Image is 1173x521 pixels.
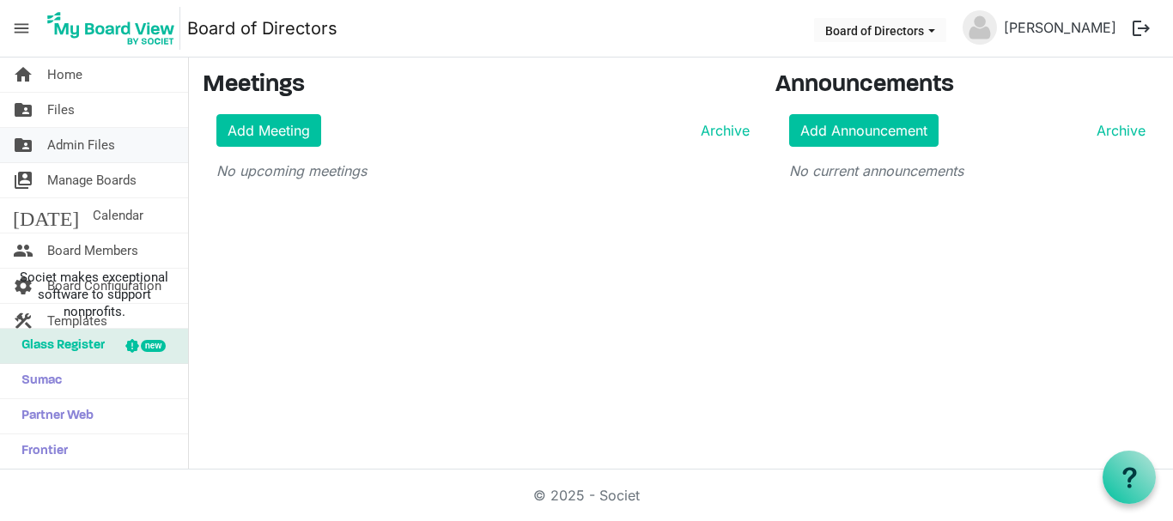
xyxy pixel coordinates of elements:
span: Board Members [47,233,138,268]
span: home [13,58,33,92]
span: Sumac [13,364,62,398]
div: new [141,340,166,352]
span: Frontier [13,434,68,469]
span: [DATE] [13,198,79,233]
h3: Announcements [775,71,1159,100]
h3: Meetings [203,71,750,100]
span: Home [47,58,82,92]
a: Add Announcement [789,114,939,147]
a: © 2025 - Societ [533,487,640,504]
span: Societ makes exceptional software to support nonprofits. [8,269,180,320]
a: [PERSON_NAME] [997,10,1123,45]
button: logout [1123,10,1159,46]
span: people [13,233,33,268]
span: switch_account [13,163,33,197]
a: Archive [694,120,750,141]
span: Calendar [93,198,143,233]
span: Partner Web [13,399,94,433]
span: menu [5,12,38,45]
span: Admin Files [47,128,115,162]
a: Archive [1090,120,1146,141]
span: folder_shared [13,93,33,127]
span: folder_shared [13,128,33,162]
p: No current announcements [789,161,1146,181]
img: My Board View Logo [42,7,180,50]
a: Add Meeting [216,114,321,147]
a: Board of Directors [187,11,337,45]
span: Manage Boards [47,163,137,197]
span: Glass Register [13,329,105,363]
button: Board of Directors dropdownbutton [814,18,946,42]
img: no-profile-picture.svg [963,10,997,45]
span: Files [47,93,75,127]
p: No upcoming meetings [216,161,750,181]
a: My Board View Logo [42,7,187,50]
